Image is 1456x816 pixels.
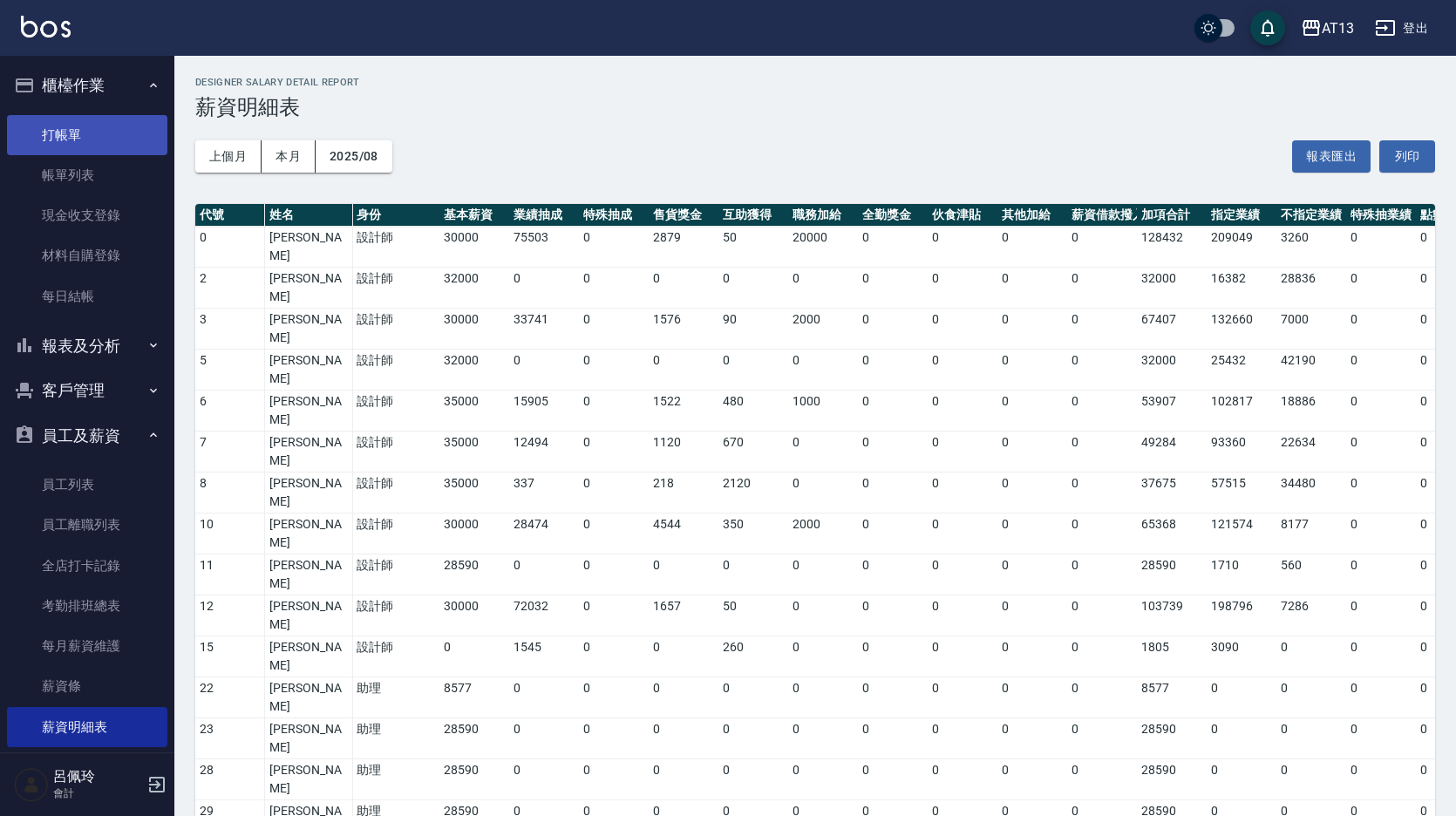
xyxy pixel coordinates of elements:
[195,513,265,554] td: 10
[509,473,579,513] td: 337
[352,554,439,595] td: 設計師
[718,204,788,227] th: 互助獲得
[997,227,1067,268] td: 0
[649,595,718,636] td: 1657
[1276,595,1346,636] td: 7286
[265,309,352,350] td: [PERSON_NAME]
[265,718,352,759] td: [PERSON_NAME]
[1346,677,1416,718] td: 0
[195,759,265,800] td: 28
[195,95,1435,119] h3: 薪資明細表
[1276,268,1346,309] td: 28836
[7,505,167,545] a: 員工離職列表
[788,595,858,636] td: 0
[195,77,1435,88] h2: Designer Salary Detail Report
[718,391,788,432] td: 480
[1207,350,1276,391] td: 25432
[1346,636,1416,677] td: 0
[997,473,1067,513] td: 0
[195,636,265,677] td: 15
[7,586,167,626] a: 考勤排班總表
[509,595,579,636] td: 72032
[7,626,167,666] a: 每月薪資維護
[439,513,509,554] td: 30000
[7,465,167,505] a: 員工列表
[997,759,1067,800] td: 0
[1067,309,1137,350] td: 0
[579,595,649,636] td: 0
[649,309,718,350] td: 1576
[1368,12,1435,44] button: 登出
[1276,350,1346,391] td: 42190
[1346,432,1416,473] td: 0
[1276,513,1346,554] td: 8177
[858,309,928,350] td: 0
[1276,391,1346,432] td: 18886
[579,227,649,268] td: 0
[1067,513,1137,554] td: 0
[1276,718,1346,759] td: 0
[649,554,718,595] td: 0
[1276,204,1346,227] th: 不指定業績
[1346,309,1416,350] td: 0
[439,309,509,350] td: 30000
[439,677,509,718] td: 8577
[265,204,352,227] th: 姓名
[1067,391,1137,432] td: 0
[788,636,858,677] td: 0
[928,391,997,432] td: 0
[7,155,167,195] a: 帳單列表
[352,473,439,513] td: 設計師
[7,235,167,275] a: 材料自購登錄
[195,268,265,309] td: 2
[7,707,167,747] a: 薪資明細表
[53,768,142,785] h5: 呂佩玲
[1207,636,1276,677] td: 3090
[1207,513,1276,554] td: 121574
[1207,391,1276,432] td: 102817
[1322,17,1354,39] div: AT13
[1276,636,1346,677] td: 0
[1346,227,1416,268] td: 0
[195,227,265,268] td: 0
[579,759,649,800] td: 0
[1137,718,1207,759] td: 28590
[1276,432,1346,473] td: 22634
[1346,268,1416,309] td: 0
[1276,554,1346,595] td: 560
[7,63,167,108] button: 櫃檯作業
[649,350,718,391] td: 0
[352,268,439,309] td: 設計師
[788,718,858,759] td: 0
[858,636,928,677] td: 0
[788,432,858,473] td: 0
[509,309,579,350] td: 33741
[649,391,718,432] td: 1522
[579,677,649,718] td: 0
[1379,140,1435,173] button: 列印
[928,759,997,800] td: 0
[195,140,262,173] button: 上個月
[1276,677,1346,718] td: 0
[1250,10,1285,45] button: save
[352,309,439,350] td: 設計師
[1207,718,1276,759] td: 0
[858,268,928,309] td: 0
[997,513,1067,554] td: 0
[928,554,997,595] td: 0
[858,554,928,595] td: 0
[928,513,997,554] td: 0
[14,767,49,802] img: Person
[265,636,352,677] td: [PERSON_NAME]
[928,204,997,227] th: 伙食津貼
[997,718,1067,759] td: 0
[1276,227,1346,268] td: 3260
[509,268,579,309] td: 0
[579,554,649,595] td: 0
[858,718,928,759] td: 0
[1346,513,1416,554] td: 0
[21,16,71,37] img: Logo
[352,432,439,473] td: 設計師
[316,140,392,173] button: 2025/08
[788,391,858,432] td: 1000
